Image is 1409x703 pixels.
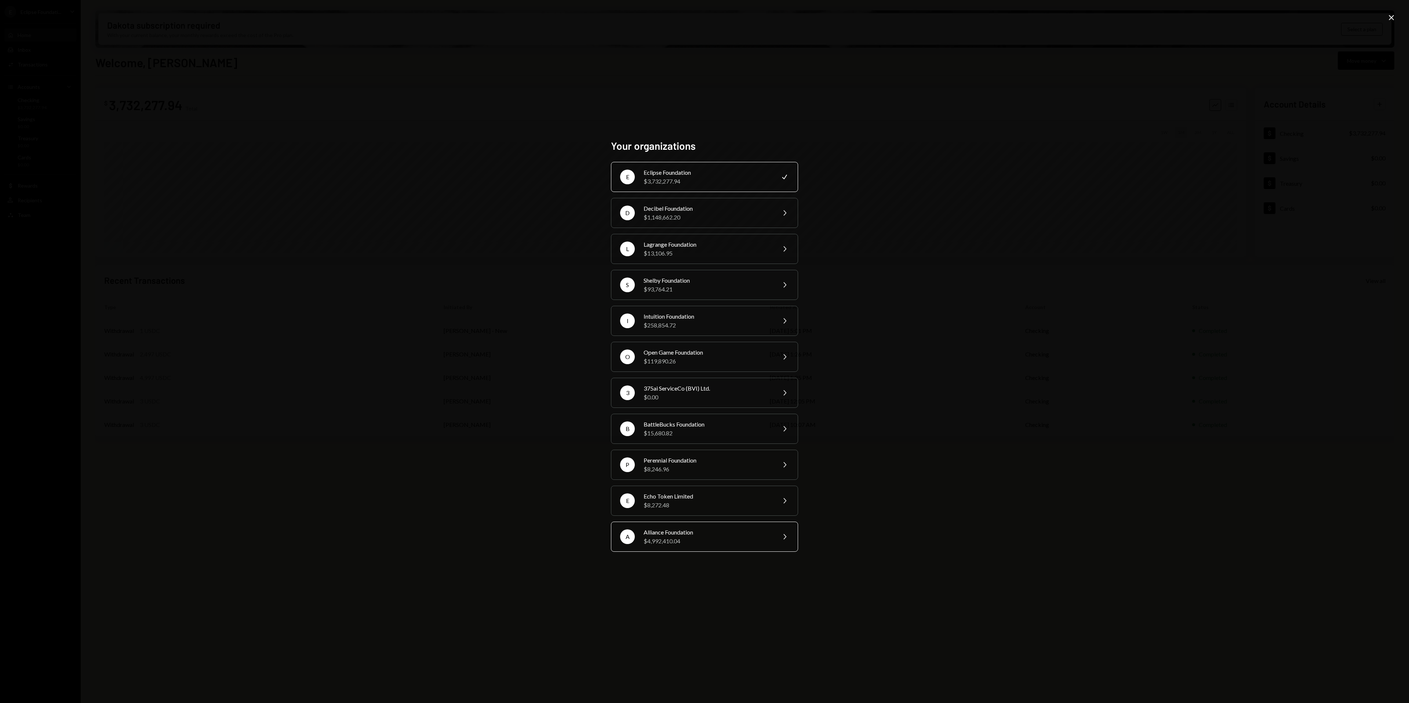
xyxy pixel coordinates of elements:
div: BattleBucks Foundation [644,420,771,429]
div: Lagrange Foundation [644,240,771,249]
div: $13,106.95 [644,249,771,258]
button: 3375ai ServiceCo (BVI) Ltd.$0.00 [611,378,798,408]
button: DDecibel Foundation$1,148,662.20 [611,198,798,228]
button: OOpen Game Foundation$119,890.26 [611,342,798,372]
div: $119,890.26 [644,357,771,366]
div: Eclipse Foundation [644,168,771,177]
div: 3 [620,385,635,400]
div: Perennial Foundation [644,456,771,465]
div: 375ai ServiceCo (BVI) Ltd. [644,384,771,393]
button: PPerennial Foundation$8,246.96 [611,450,798,480]
div: $4,992,410.04 [644,537,771,546]
div: P [620,457,635,472]
div: Shelby Foundation [644,276,771,285]
h2: Your organizations [611,139,798,153]
button: EEclipse Foundation$3,732,277.94 [611,162,798,192]
button: AAlliance Foundation$4,992,410.04 [611,522,798,552]
div: $15,680.82 [644,429,771,438]
div: I [620,314,635,328]
div: D [620,206,635,220]
div: Alliance Foundation [644,528,771,537]
div: Open Game Foundation [644,348,771,357]
div: L [620,242,635,256]
div: E [620,170,635,184]
div: $1,148,662.20 [644,213,771,222]
div: $8,246.96 [644,465,771,474]
div: E [620,493,635,508]
button: LLagrange Foundation$13,106.95 [611,234,798,264]
button: SShelby Foundation$93,764.21 [611,270,798,300]
button: BBattleBucks Foundation$15,680.82 [611,414,798,444]
div: Echo Token Limited [644,492,771,501]
div: $93,764.21 [644,285,771,294]
div: O [620,349,635,364]
div: $258,854.72 [644,321,771,330]
div: $8,272.48 [644,501,771,510]
div: A [620,529,635,544]
div: $3,732,277.94 [644,177,771,186]
div: Decibel Foundation [644,204,771,213]
div: B [620,421,635,436]
div: S [620,278,635,292]
button: IIntuition Foundation$258,854.72 [611,306,798,336]
div: Intuition Foundation [644,312,771,321]
div: $0.00 [644,393,771,402]
button: EEcho Token Limited$8,272.48 [611,486,798,516]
